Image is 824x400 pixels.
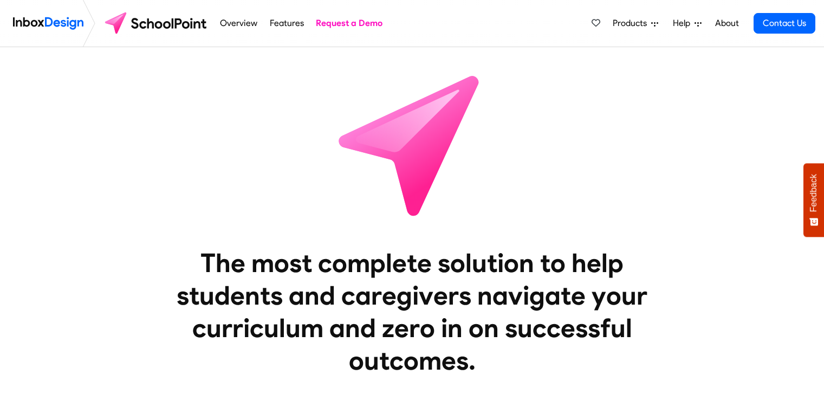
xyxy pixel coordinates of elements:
[217,12,261,34] a: Overview
[673,17,695,30] span: Help
[712,12,742,34] a: About
[803,163,824,237] button: Feedback - Show survey
[669,12,706,34] a: Help
[313,12,386,34] a: Request a Demo
[613,17,651,30] span: Products
[267,12,307,34] a: Features
[155,247,670,377] heading: The most complete solution to help students and caregivers navigate your curriculum and zero in o...
[608,12,663,34] a: Products
[809,174,819,212] span: Feedback
[754,13,815,34] a: Contact Us
[100,10,214,36] img: schoolpoint logo
[315,47,510,242] img: icon_schoolpoint.svg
